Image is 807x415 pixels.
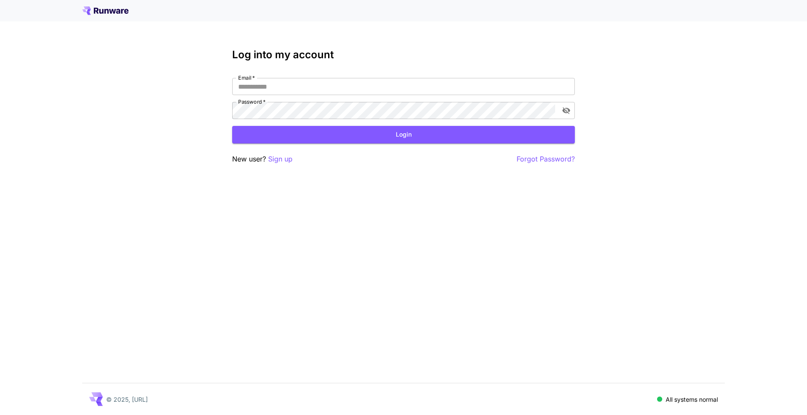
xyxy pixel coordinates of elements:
[238,98,266,105] label: Password
[268,154,293,164] button: Sign up
[106,395,148,404] p: © 2025, [URL]
[232,126,575,143] button: Login
[232,154,293,164] p: New user?
[238,74,255,81] label: Email
[232,49,575,61] h3: Log into my account
[559,103,574,118] button: toggle password visibility
[666,395,718,404] p: All systems normal
[517,154,575,164] button: Forgot Password?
